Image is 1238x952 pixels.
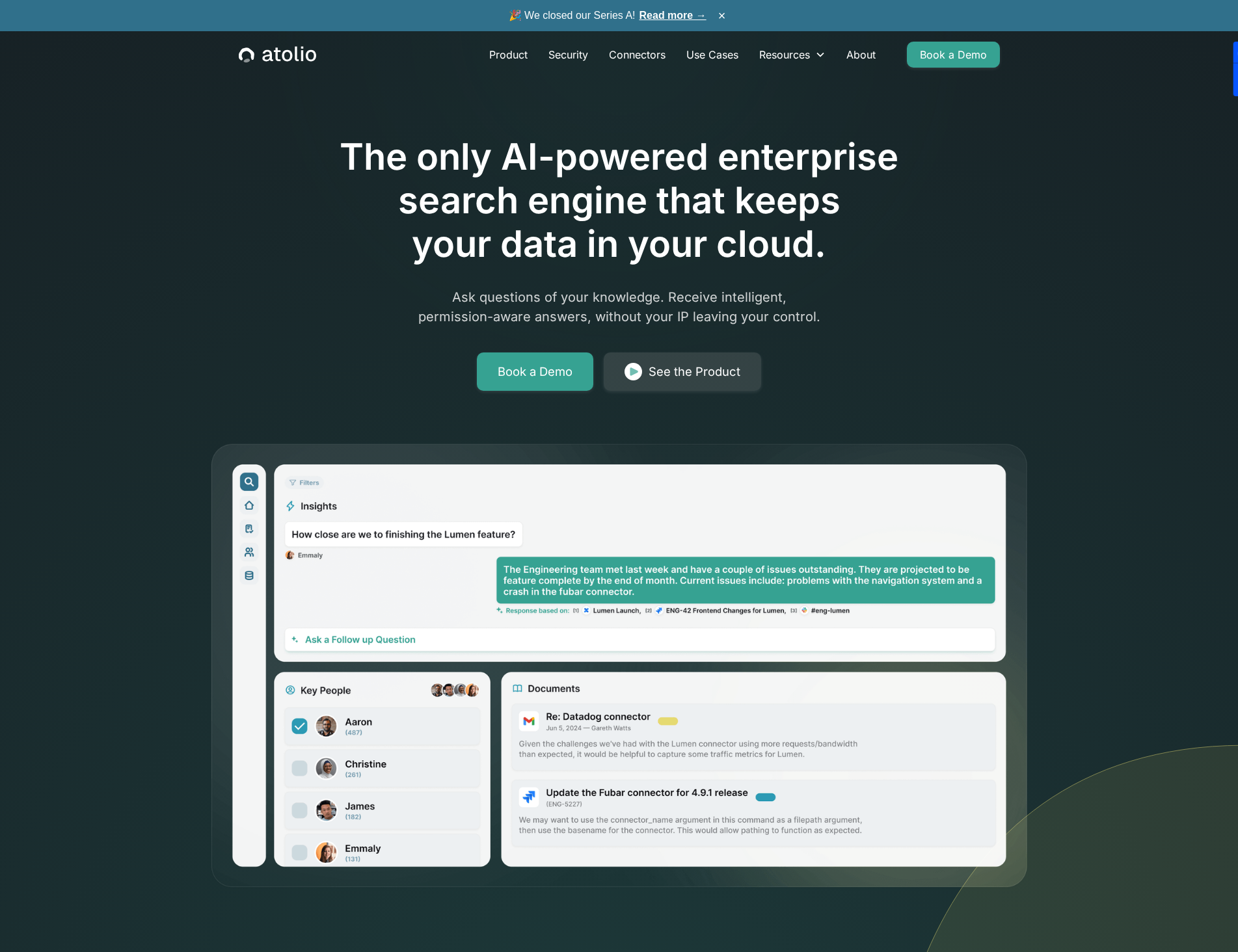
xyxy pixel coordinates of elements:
[836,42,886,68] a: About
[239,46,316,63] a: home
[639,10,706,21] a: Read more →
[604,352,761,391] a: See the Product
[599,42,676,68] a: Connectors
[209,443,1029,890] img: hero-image
[538,42,599,68] a: Security
[509,8,706,23] span: 🎉 We closed our Series A!
[477,352,593,391] a: Book a Demo
[676,42,749,68] a: Use Cases
[370,287,869,326] p: Ask questions of your knowledge. Receive intelligent, permission-aware answers, without your IP l...
[649,363,740,381] div: See the Product
[286,135,952,267] h1: The only AI-powered enterprise search engine that keeps your data in your cloud.
[714,8,730,23] button: ×
[479,42,538,68] a: Product
[759,47,810,62] div: Resources
[907,42,1000,68] a: Book a Demo
[749,42,836,68] div: Resources
[1173,890,1238,952] iframe: Chat Widget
